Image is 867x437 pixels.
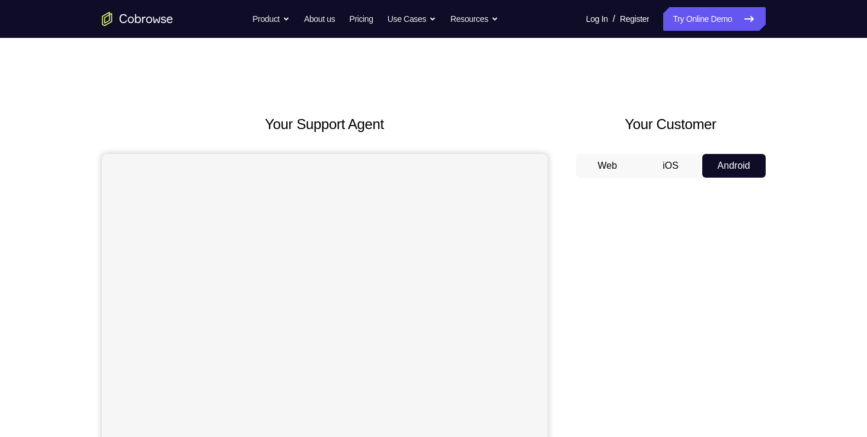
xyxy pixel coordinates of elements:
a: About us [304,7,335,31]
h2: Your Support Agent [102,114,548,135]
button: Android [702,154,766,178]
button: Use Cases [388,7,436,31]
a: Try Online Demo [663,7,765,31]
button: Web [576,154,639,178]
h2: Your Customer [576,114,766,135]
a: Pricing [349,7,373,31]
a: Log In [586,7,608,31]
a: Go to the home page [102,12,173,26]
button: Product [252,7,290,31]
button: iOS [639,154,702,178]
a: Register [620,7,649,31]
button: Resources [450,7,498,31]
span: / [613,12,615,26]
